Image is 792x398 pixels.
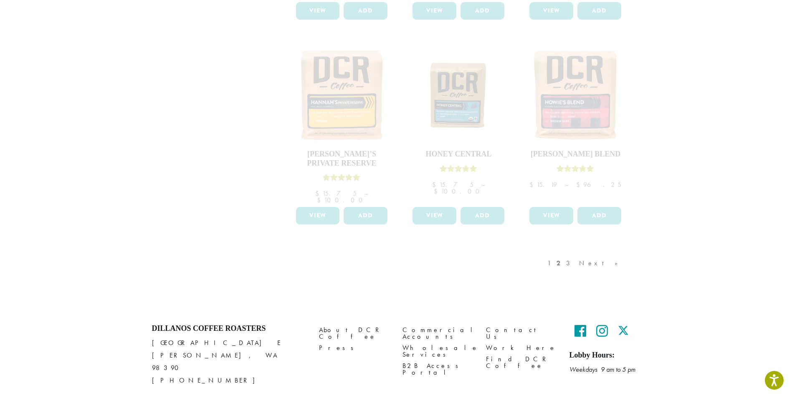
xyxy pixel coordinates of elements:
[402,324,473,342] a: Commercial Accounts
[152,324,306,333] h4: Dillanos Coffee Roasters
[569,365,635,374] em: Weekdays 9 am to 5 pm
[486,342,557,353] a: Work Here
[152,337,306,387] p: [GEOGRAPHIC_DATA] E [PERSON_NAME], WA 98390 [PHONE_NUMBER]
[402,360,473,378] a: B2B Access Portal
[402,342,473,360] a: Wholesale Services
[569,351,640,360] h5: Lobby Hours:
[486,324,557,342] a: Contact Us
[319,324,390,342] a: About DCR Coffee
[319,342,390,353] a: Press
[486,354,557,372] a: Find DCR Coffee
